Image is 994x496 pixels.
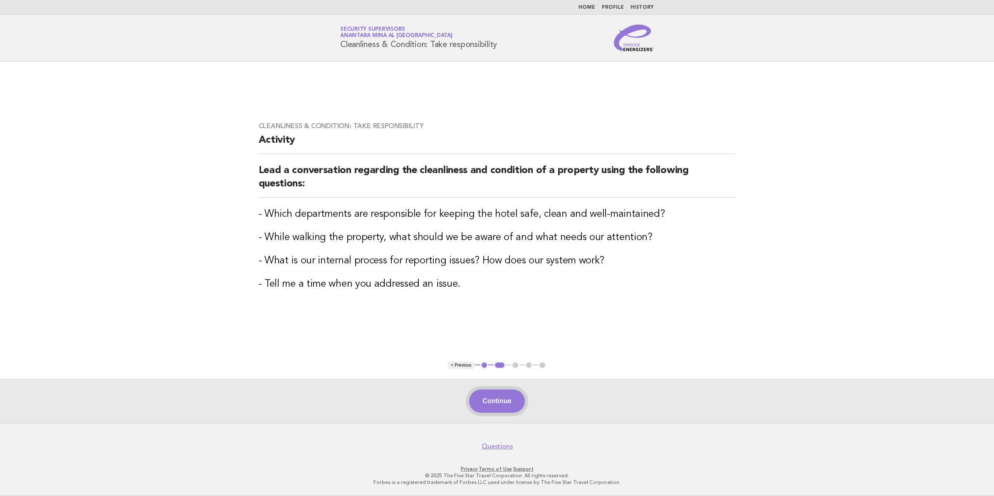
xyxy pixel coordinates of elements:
[242,466,752,472] p: · ·
[614,25,654,51] img: Service Energizers
[513,466,534,472] a: Support
[259,254,736,268] h3: - What is our internal process for reporting issues? How does our system work?
[631,5,654,10] a: History
[259,208,736,221] h3: - Which departments are responsible for keeping the hotel safe, clean and well-maintained?
[448,361,475,370] button: < Previous
[480,361,489,370] button: 1
[602,5,624,10] a: Profile
[259,134,736,154] h2: Activity
[340,27,452,38] a: Security SupervisorsAnantara Mina al [GEOGRAPHIC_DATA]
[259,122,736,130] h3: Cleanliness & Condition: Take responsibility
[340,27,497,49] h1: Cleanliness & Condition: Take responsibility
[259,278,736,291] h3: - Tell me a time when you addressed an issue.
[482,442,513,451] a: Questions
[242,479,752,486] p: Forbes is a registered trademark of Forbes LLC used under license by The Five Star Travel Corpora...
[259,231,736,244] h3: - While walking the property, what should we be aware of and what needs our attention?
[242,472,752,479] p: © 2025 The Five Star Travel Corporation. All rights reserved.
[461,466,477,472] a: Privacy
[469,389,524,413] button: Continue
[479,466,512,472] a: Terms of Use
[259,164,736,198] h2: Lead a conversation regarding the cleanliness and condition of a property using the following que...
[340,33,452,39] span: Anantara Mina al [GEOGRAPHIC_DATA]
[494,361,506,370] button: 2
[579,5,595,10] a: Home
